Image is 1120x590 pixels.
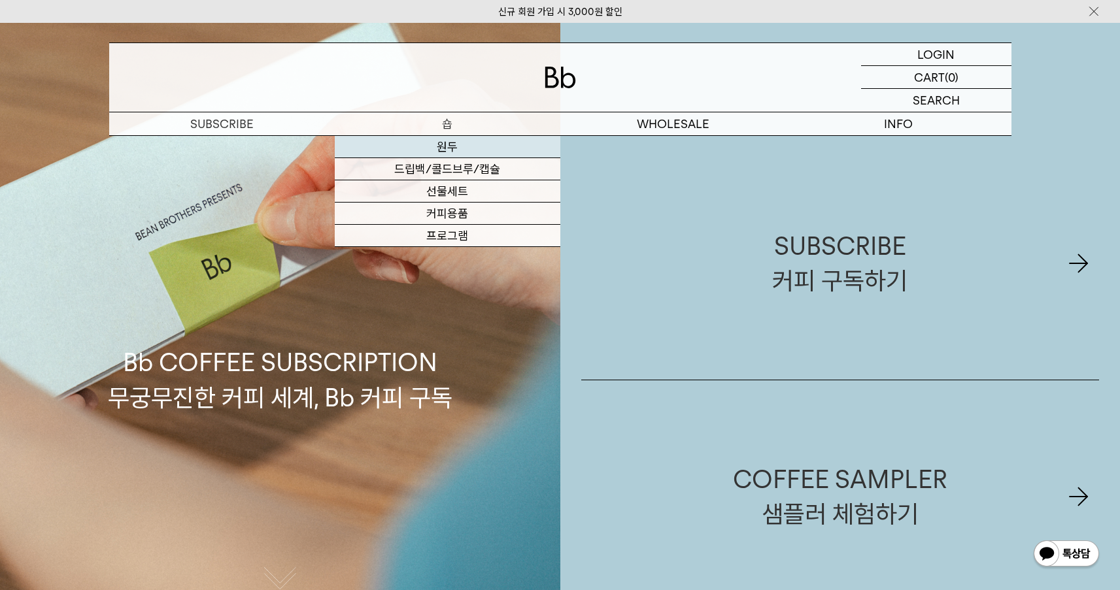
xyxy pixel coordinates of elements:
[917,43,955,65] p: LOGIN
[335,203,560,225] a: 커피용품
[335,112,560,135] a: 숍
[498,6,622,18] a: 신규 회원 가입 시 3,000원 할인
[914,66,945,88] p: CART
[861,66,1011,89] a: CART (0)
[581,147,1100,380] a: SUBSCRIBE커피 구독하기
[560,112,786,135] p: WHOLESALE
[335,158,560,180] a: 드립백/콜드브루/캡슐
[733,462,947,531] div: COFFEE SAMPLER 샘플러 체험하기
[861,43,1011,66] a: LOGIN
[108,221,452,414] p: Bb COFFEE SUBSCRIPTION 무궁무진한 커피 세계, Bb 커피 구독
[335,225,560,247] a: 프로그램
[335,180,560,203] a: 선물세트
[786,112,1011,135] p: INFO
[545,67,576,88] img: 로고
[772,229,908,298] div: SUBSCRIBE 커피 구독하기
[945,66,959,88] p: (0)
[335,136,560,158] a: 원두
[1032,539,1100,570] img: 카카오톡 채널 1:1 채팅 버튼
[109,112,335,135] a: SUBSCRIBE
[913,89,960,112] p: SEARCH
